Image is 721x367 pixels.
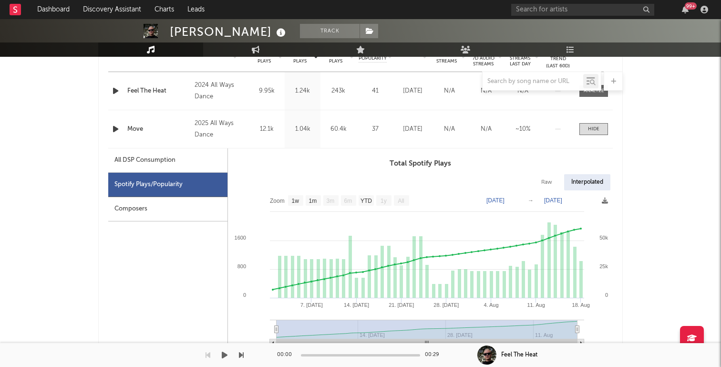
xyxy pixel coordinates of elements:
text: 0 [243,292,246,298]
div: 99 + [685,2,697,10]
div: 2025 All Ways Dance [195,118,247,141]
button: 99+ [682,6,689,13]
text: 7. [DATE] [300,302,323,308]
div: 2024 All Ways Dance [195,80,247,103]
div: N/A [507,86,539,96]
text: 14. [DATE] [344,302,369,308]
text: → [528,197,534,204]
text: [DATE] [544,197,562,204]
text: 18. Aug [572,302,590,308]
div: All DSP Consumption [108,148,227,173]
a: Move [127,125,190,134]
div: 41 [359,86,392,96]
div: 1.04k [287,125,318,134]
h3: Total Spotify Plays [228,158,613,169]
text: 800 [237,263,246,269]
div: N/A [470,125,502,134]
div: Interpolated [564,174,610,190]
a: Feel The Heat [127,86,190,96]
text: 25k [599,263,608,269]
text: 21. [DATE] [389,302,414,308]
text: All [398,198,404,204]
text: 50k [599,235,608,241]
text: 3m [327,198,335,204]
div: ~ 10 % [507,125,539,134]
text: 6m [344,198,352,204]
div: N/A [433,86,465,96]
text: 11. Aug [527,302,545,308]
div: Raw [534,174,559,190]
div: [PERSON_NAME] [170,24,288,40]
text: 1600 [235,235,246,241]
text: 1m [309,198,317,204]
text: [DATE] [486,197,505,204]
text: 4. Aug [484,302,498,308]
div: Spotify Plays/Popularity [108,173,227,197]
input: Search by song name or URL [483,78,583,85]
text: 28. [DATE] [433,302,459,308]
div: [DATE] [397,86,429,96]
text: 1w [292,198,299,204]
div: 243k [323,86,354,96]
div: 37 [359,125,392,134]
text: YTD [360,198,372,204]
div: All DSP Consumption [114,155,175,166]
div: [DATE] [397,125,429,134]
div: 00:00 [277,349,296,361]
div: 12.1k [251,125,282,134]
div: 9.95k [251,86,282,96]
div: N/A [470,86,502,96]
div: Feel The Heat [501,351,537,359]
div: N/A [433,125,465,134]
text: Zoom [270,198,285,204]
text: 1y [381,198,387,204]
button: Track [300,24,360,38]
div: 00:29 [425,349,444,361]
div: 1.24k [287,86,318,96]
text: 0 [605,292,608,298]
input: Search for artists [511,4,654,16]
div: 60.4k [323,125,354,134]
div: Composers [108,197,227,221]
